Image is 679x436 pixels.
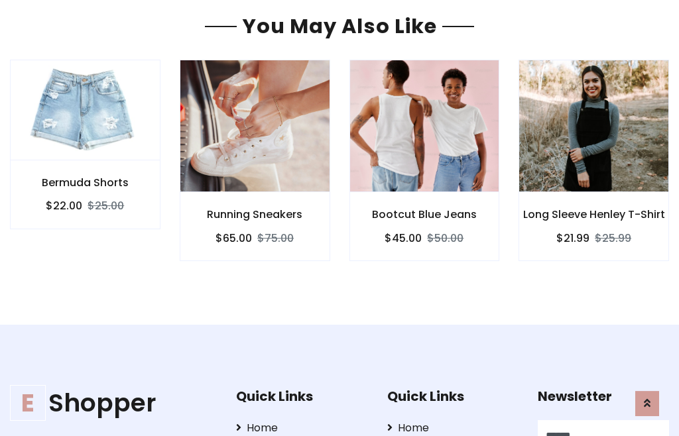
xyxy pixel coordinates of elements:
[180,208,330,221] h6: Running Sneakers
[236,388,367,404] h5: Quick Links
[10,385,46,421] span: E
[387,388,519,404] h5: Quick Links
[257,231,294,246] del: $75.00
[216,232,252,245] h6: $65.00
[237,12,442,40] span: You May Also Like
[427,231,463,246] del: $50.00
[595,231,631,246] del: $25.99
[538,388,669,404] h5: Newsletter
[10,60,160,229] a: Bermuda Shorts $22.00$25.00
[387,420,519,436] a: Home
[349,60,500,260] a: Bootcut Blue Jeans $45.00$50.00
[519,208,668,221] h6: Long Sleeve Henley T-Shirt
[10,388,216,418] h1: Shopper
[519,60,669,260] a: Long Sleeve Henley T-Shirt $21.99$25.99
[236,420,367,436] a: Home
[180,60,330,260] a: Running Sneakers $65.00$75.00
[46,199,82,212] h6: $22.00
[556,232,589,245] h6: $21.99
[350,208,499,221] h6: Bootcut Blue Jeans
[88,198,124,213] del: $25.00
[10,388,216,418] a: EShopper
[11,176,160,189] h6: Bermuda Shorts
[385,232,422,245] h6: $45.00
